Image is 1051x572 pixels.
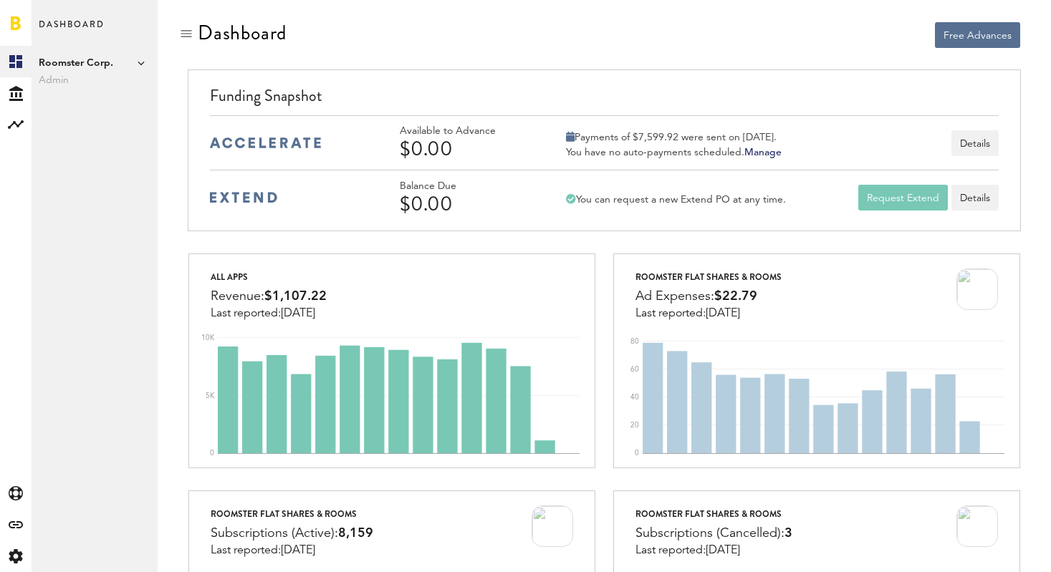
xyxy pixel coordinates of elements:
span: [DATE] [706,308,740,319]
span: [DATE] [281,308,315,319]
button: Details [951,130,999,156]
div: Roomster flat shares & rooms [635,505,792,523]
span: $22.79 [714,290,757,303]
div: Roomster flat shares & rooms [635,268,782,286]
div: Last reported: [635,544,792,557]
span: 3 [784,527,792,540]
span: 8,159 [338,527,373,540]
div: Last reported: [211,307,327,320]
div: Funding Snapshot [210,84,999,115]
text: 0 [210,450,214,457]
div: Revenue: [211,286,327,307]
text: 5K [206,392,215,399]
div: You can request a new Extend PO at any time. [566,193,786,206]
div: $0.00 [400,137,536,160]
div: Available to Advance [400,125,536,137]
img: 100x100bb_3Hlnjwi.jpg [956,505,998,547]
text: 0 [635,450,639,457]
span: Admin [39,72,150,89]
text: 40 [630,394,639,401]
text: 60 [630,366,639,373]
div: You have no auto-payments scheduled. [566,146,782,159]
div: Subscriptions (Cancelled): [635,523,792,544]
div: Last reported: [635,307,782,320]
div: Dashboard [198,21,287,44]
button: Free Advances [935,22,1020,48]
span: [DATE] [706,545,740,556]
a: Manage [744,147,782,157]
span: $1,107.22 [264,290,327,303]
img: 100x100bb_3Hlnjwi.jpg [532,505,573,547]
div: Subscriptions (Active): [211,523,373,544]
img: accelerate-medium-blue-logo.svg [210,137,321,148]
text: 20 [630,422,639,429]
div: Ad Expenses: [635,286,782,307]
a: Details [951,185,999,210]
div: All apps [211,268,327,286]
span: [DATE] [281,545,315,556]
div: Roomster flat shares & rooms [211,505,373,523]
span: Roomster Corp. [39,54,150,72]
img: extend-medium-blue-logo.svg [210,192,277,203]
button: Request Extend [858,185,948,210]
div: Payments of $7,599.92 were sent on [DATE]. [566,131,782,144]
text: 10K [201,334,215,341]
span: Dashboard [39,16,105,46]
div: $0.00 [400,193,536,215]
div: Last reported: [211,544,373,557]
text: 80 [630,338,639,345]
div: Balance Due [400,180,536,193]
iframe: Opens a widget where you can find more information [939,529,1037,565]
img: 100x100bb_3Hlnjwi.jpg [956,268,998,310]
